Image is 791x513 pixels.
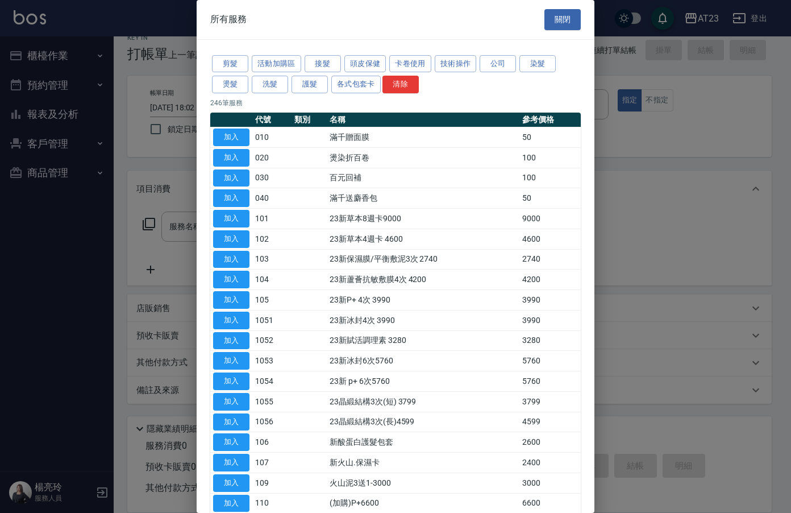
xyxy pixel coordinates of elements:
td: 107 [252,453,292,473]
button: 加入 [213,352,249,370]
td: 3280 [519,330,581,351]
td: 1052 [252,330,292,351]
td: 030 [252,168,292,188]
button: 加入 [213,312,249,329]
td: 23新保濕膜/平衡敷泥3次 2740 [327,249,519,270]
td: 滿千送麝香包 [327,188,519,209]
button: 染髮 [519,55,556,73]
td: 1056 [252,412,292,432]
td: 百元回補 [327,168,519,188]
td: 23新蘆薈抗敏敷膜4次 4200 [327,270,519,290]
td: 23新 p+ 6次5760 [327,371,519,392]
td: 23晶緞結構3次(短) 3799 [327,391,519,412]
td: 火山泥3送1-3000 [327,473,519,493]
td: 5760 [519,371,581,392]
button: 接髮 [305,55,341,73]
span: 所有服務 [210,14,247,25]
th: 名稱 [327,113,519,127]
td: 109 [252,473,292,493]
td: 2740 [519,249,581,270]
td: 101 [252,209,292,229]
td: 23新冰封6次5760 [327,351,519,371]
td: 3990 [519,290,581,311]
td: 3799 [519,391,581,412]
button: 加入 [213,169,249,187]
td: 010 [252,127,292,148]
td: 9000 [519,209,581,229]
th: 類別 [292,113,327,127]
td: 3990 [519,310,581,330]
button: 加入 [213,373,249,390]
td: 2600 [519,432,581,453]
button: 加入 [213,433,249,451]
td: 滿千贈面膜 [327,127,519,148]
button: 關閉 [544,9,581,30]
td: 1055 [252,391,292,412]
td: 102 [252,229,292,249]
th: 代號 [252,113,292,127]
td: 104 [252,270,292,290]
td: 23晶緞結構3次(長)4599 [327,412,519,432]
td: 1053 [252,351,292,371]
button: 加入 [213,495,249,512]
button: 卡卷使用 [389,55,431,73]
td: 040 [252,188,292,209]
button: 加入 [213,474,249,492]
button: 加入 [213,454,249,471]
td: 4200 [519,270,581,290]
td: 23新賦活調理素 3280 [327,330,519,351]
td: 3000 [519,473,581,493]
button: 技術操作 [435,55,477,73]
button: 洗髮 [252,76,288,93]
td: 100 [519,147,581,168]
td: 50 [519,127,581,148]
button: 護髮 [292,76,328,93]
td: 100 [519,168,581,188]
button: 剪髮 [212,55,248,73]
td: 23新P+ 4次 3990 [327,290,519,311]
button: 加入 [213,393,249,411]
button: 加入 [213,149,249,167]
button: 加入 [213,230,249,248]
button: 加入 [213,129,249,146]
td: 23新草本4週卡 4600 [327,229,519,249]
td: 23新草本8週卡9000 [327,209,519,229]
button: 加入 [213,210,249,227]
button: 清除 [382,76,419,93]
button: 加入 [213,332,249,350]
th: 參考價格 [519,113,581,127]
td: 4600 [519,229,581,249]
button: 燙髮 [212,76,248,93]
td: 1051 [252,310,292,330]
td: 2400 [519,453,581,473]
td: 106 [252,432,292,453]
td: 新火山.保濕卡 [327,453,519,473]
td: 23新冰封4次 3990 [327,310,519,330]
button: 活動加購區 [252,55,301,73]
td: 105 [252,290,292,311]
td: 4599 [519,412,581,432]
button: 加入 [213,291,249,309]
button: 加入 [213,413,249,431]
button: 加入 [213,251,249,268]
button: 各式包套卡 [331,76,381,93]
button: 公司 [480,55,516,73]
td: 020 [252,147,292,168]
td: 燙染折百卷 [327,147,519,168]
button: 頭皮保健 [344,55,386,73]
button: 加入 [213,189,249,207]
td: 103 [252,249,292,270]
td: 1054 [252,371,292,392]
button: 加入 [213,271,249,288]
p: 246 筆服務 [210,98,581,108]
td: 5760 [519,351,581,371]
td: 50 [519,188,581,209]
td: 新酸蛋白護髮包套 [327,432,519,453]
